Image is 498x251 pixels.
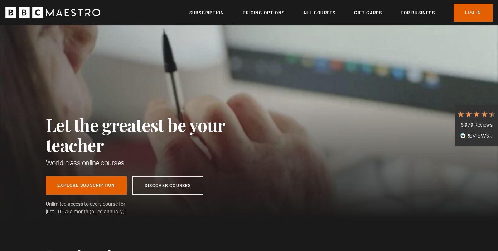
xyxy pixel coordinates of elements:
div: 4.7 Stars [457,110,496,118]
span: €10.75 [54,209,70,214]
img: REVIEWS.io [460,133,493,138]
h1: World-class online courses [46,158,257,168]
a: Log In [454,4,493,22]
a: Subscription [189,9,224,16]
a: Discover Courses [132,176,203,195]
span: Unlimited access to every course for just a month (billed annually) [46,200,142,216]
a: For business [401,9,435,16]
nav: Primary [189,4,493,22]
svg: BBC Maestro [5,7,100,18]
div: 5,979 ReviewsRead All Reviews [455,105,498,146]
h2: Let the greatest be your teacher [46,115,257,155]
div: 5,979 Reviews [457,122,496,129]
a: Gift Cards [354,9,382,16]
a: Pricing Options [243,9,285,16]
a: Explore Subscription [46,176,127,195]
a: All Courses [303,9,335,16]
div: Read All Reviews [457,132,496,141]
